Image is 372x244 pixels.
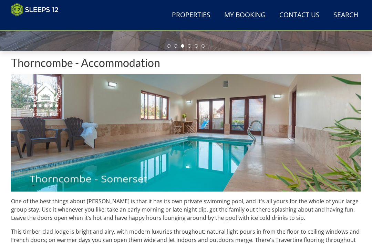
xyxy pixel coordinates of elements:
a: My Booking [221,8,268,23]
iframe: Customer reviews powered by Trustpilot [8,21,80,27]
p: One of the best things about [PERSON_NAME] is that it has its own private swimming pool, and it's... [11,197,361,222]
a: Contact Us [277,8,322,23]
img: Sleeps 12 [11,3,59,17]
a: Search [331,8,361,23]
h1: Thorncombe - Accommodation [11,57,361,69]
a: Properties [169,8,213,23]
